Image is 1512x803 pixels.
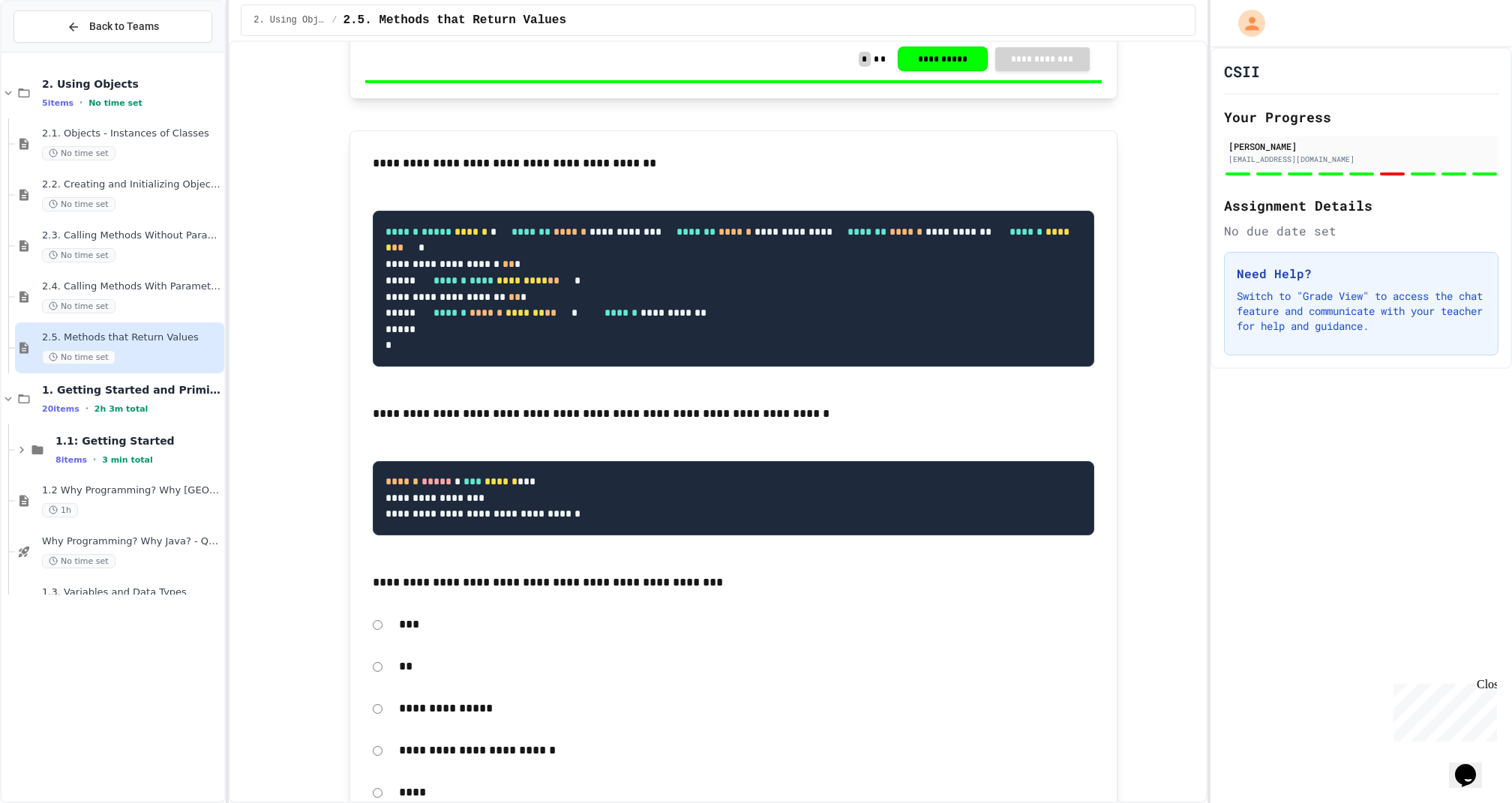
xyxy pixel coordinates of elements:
[1237,289,1486,334] p: Switch to "Grade View" to access the chat feature and communicate with your teacher for help and ...
[88,98,142,108] span: No time set
[42,586,221,599] span: 1.3. Variables and Data Types
[1224,222,1498,240] div: No due date set
[42,197,115,211] span: No time set
[42,404,79,414] span: 20 items
[42,535,221,548] span: Why Programming? Why Java? - Quiz
[1228,139,1494,153] div: [PERSON_NAME]
[1449,743,1497,788] iframe: chat widget
[55,455,87,465] span: 8 items
[1222,6,1269,40] div: My Account
[1224,106,1498,127] h2: Your Progress
[42,98,73,108] span: 5 items
[94,404,148,414] span: 2h 3m total
[42,299,115,313] span: No time set
[6,6,103,95] div: Chat with us now!Close
[42,331,221,344] span: 2.5. Methods that Return Values
[42,484,221,497] span: 1.2 Why Programming? Why [GEOGRAPHIC_DATA]?
[93,454,96,466] span: •
[42,127,221,140] span: 2.1. Objects - Instances of Classes
[42,146,115,160] span: No time set
[1387,678,1497,742] iframe: chat widget
[42,229,221,242] span: 2.3. Calling Methods Without Parameters
[42,350,115,364] span: No time set
[1224,195,1498,216] h2: Assignment Details
[1224,61,1260,82] h1: CSII
[42,77,221,91] span: 2. Using Objects
[42,554,115,568] span: No time set
[55,434,221,448] span: 1.1: Getting Started
[42,280,221,293] span: 2.4. Calling Methods With Parameters
[1237,265,1486,283] h3: Need Help?
[1228,154,1494,165] div: [EMAIL_ADDRESS][DOMAIN_NAME]
[343,11,566,29] span: 2.5. Methods that Return Values
[42,248,115,262] span: No time set
[42,178,221,191] span: 2.2. Creating and Initializing Objects: Constructors
[331,14,337,26] span: /
[102,455,153,465] span: 3 min total
[13,10,212,43] button: Back to Teams
[253,14,325,26] span: 2. Using Objects
[42,503,78,517] span: 1h
[89,19,159,34] span: Back to Teams
[42,383,221,397] span: 1. Getting Started and Primitive Types
[79,97,82,109] span: •
[85,403,88,415] span: •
